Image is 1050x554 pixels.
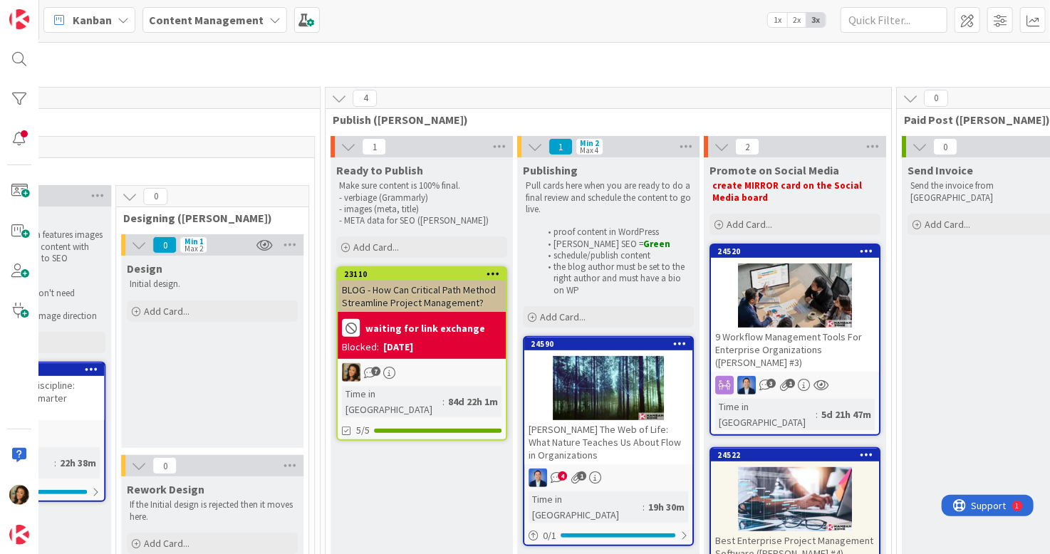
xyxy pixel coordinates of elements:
[371,367,380,376] span: 7
[30,2,65,19] span: Support
[766,379,776,388] span: 3
[925,218,970,231] span: Add Card...
[338,268,506,281] div: 23110
[543,528,556,543] span: 0 / 1
[362,138,386,155] span: 1
[818,407,875,422] div: 5d 21h 47m
[524,338,692,464] div: 24590[PERSON_NAME] The Web of Life: What Nature Teaches Us About Flow in Organizations
[152,457,177,474] span: 0
[816,407,818,422] span: :
[524,420,692,464] div: [PERSON_NAME] The Web of Life: What Nature Teaches Us About Flow in Organizations
[144,537,189,550] span: Add Card...
[712,179,864,203] strong: create MIRROR card on the Social Media board
[56,455,100,471] div: 22h 38m
[524,527,692,545] div: 0/1
[149,13,264,27] b: Content Management
[383,340,413,355] div: [DATE]
[540,239,692,250] li: [PERSON_NAME] SEO =
[339,215,504,226] p: - META data for SEO ([PERSON_NAME])
[580,140,599,147] div: Min 2
[339,204,504,215] p: - images (meta, title)
[717,246,879,256] div: 24520
[540,226,692,238] li: proof content in WordPress
[523,163,578,177] span: Publishing
[643,238,670,250] strong: Green
[344,269,506,279] div: 23110
[924,90,948,107] span: 0
[540,250,692,261] li: schedule/publish content
[787,13,806,27] span: 2x
[152,236,177,254] span: 0
[339,180,504,192] p: Make sure content is 100% final.
[841,7,947,33] input: Quick Filter...
[558,471,567,481] span: 4
[9,525,29,545] img: avatar
[524,469,692,487] div: DP
[127,482,204,496] span: Rework Design
[531,339,692,349] div: 24590
[127,261,162,276] span: Design
[54,455,56,471] span: :
[9,485,29,505] img: CL
[711,376,879,394] div: DP
[711,449,879,461] div: 24522
[338,268,506,312] div: 23110BLOG - How Can Critical Path Method Streamline Project Management?
[786,379,795,388] span: 1
[445,394,501,409] div: 84d 22h 1m
[526,180,691,215] p: Pull cards here when you are ready to do a final review and schedule the content to go live.
[711,328,879,372] div: 9 Workflow Management Tools For Enterprise Organizations ([PERSON_NAME] #3)
[365,323,485,333] b: waiting for link exchange
[908,163,973,177] span: Send Invoice
[184,238,203,245] div: Min 1
[123,211,291,225] span: Designing (Chloe)
[342,340,379,355] div: Blocked:
[336,163,423,177] span: Ready to Publish
[711,245,879,372] div: 245209 Workflow Management Tools For Enterprise Organizations ([PERSON_NAME] #3)
[353,241,399,254] span: Add Card...
[442,394,445,409] span: :
[353,90,377,107] span: 4
[715,399,816,430] div: Time in [GEOGRAPHIC_DATA]
[333,113,873,127] span: Publish (Christine)
[580,147,598,154] div: Max 4
[130,499,295,523] p: If the Initial design is rejected then it moves here.
[645,499,688,515] div: 19h 30m
[74,6,78,17] div: 1
[768,13,787,27] span: 1x
[524,338,692,350] div: 24590
[342,386,442,417] div: Time in [GEOGRAPHIC_DATA]
[737,376,756,394] img: DP
[643,499,645,515] span: :
[717,450,879,460] div: 24522
[529,491,643,523] div: Time in [GEOGRAPHIC_DATA]
[73,11,112,28] span: Kanban
[806,13,826,27] span: 3x
[549,138,573,155] span: 1
[933,138,957,155] span: 0
[338,281,506,312] div: BLOG - How Can Critical Path Method Streamline Project Management?
[540,261,692,296] li: the blog author must be set to the right author and must have a bio on WP
[144,305,189,318] span: Add Card...
[529,469,547,487] img: DP
[356,423,370,438] span: 5/5
[130,278,295,290] p: Initial design.
[540,310,586,323] span: Add Card...
[577,471,586,481] span: 1
[339,192,504,204] p: - verbiage (Grammarly)
[184,245,202,252] div: Max 2
[143,188,167,205] span: 0
[342,363,360,382] img: CL
[727,218,772,231] span: Add Card...
[711,245,879,258] div: 24520
[9,9,29,29] img: Visit kanbanzone.com
[338,363,506,382] div: CL
[735,138,759,155] span: 2
[709,163,839,177] span: Promote on Social Media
